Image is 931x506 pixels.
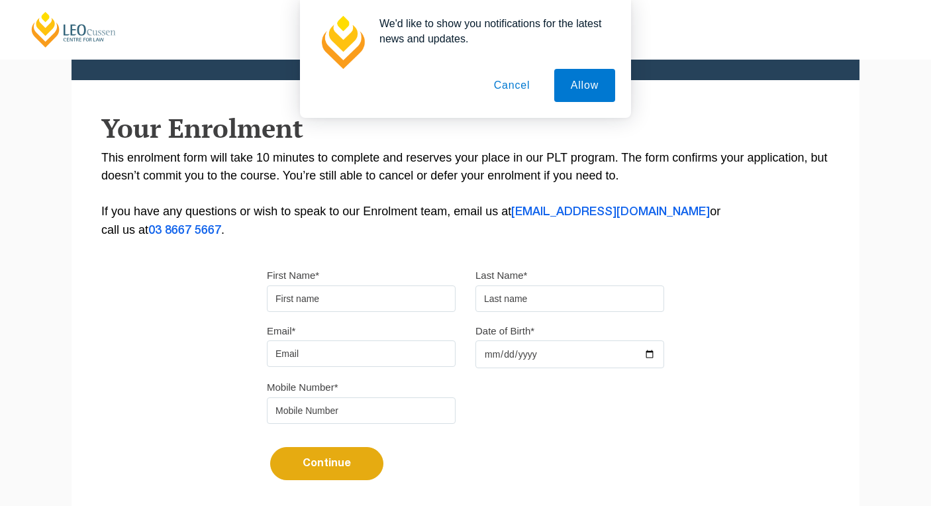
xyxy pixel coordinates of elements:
label: Email* [267,325,295,338]
label: Mobile Number* [267,381,338,394]
label: Date of Birth* [475,325,534,338]
input: Last name [475,285,664,312]
button: Allow [554,69,615,102]
input: Mobile Number [267,397,456,424]
div: We'd like to show you notifications for the latest news and updates. [369,16,615,46]
label: Last Name* [475,269,527,282]
label: First Name* [267,269,319,282]
button: Cancel [477,69,547,102]
h2: Your Enrolment [101,113,830,142]
p: This enrolment form will take 10 minutes to complete and reserves your place in our PLT program. ... [101,149,830,240]
a: [EMAIL_ADDRESS][DOMAIN_NAME] [511,207,710,217]
button: Continue [270,447,383,480]
input: Email [267,340,456,367]
input: First name [267,285,456,312]
a: 03 8667 5667 [148,225,221,236]
img: notification icon [316,16,369,69]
